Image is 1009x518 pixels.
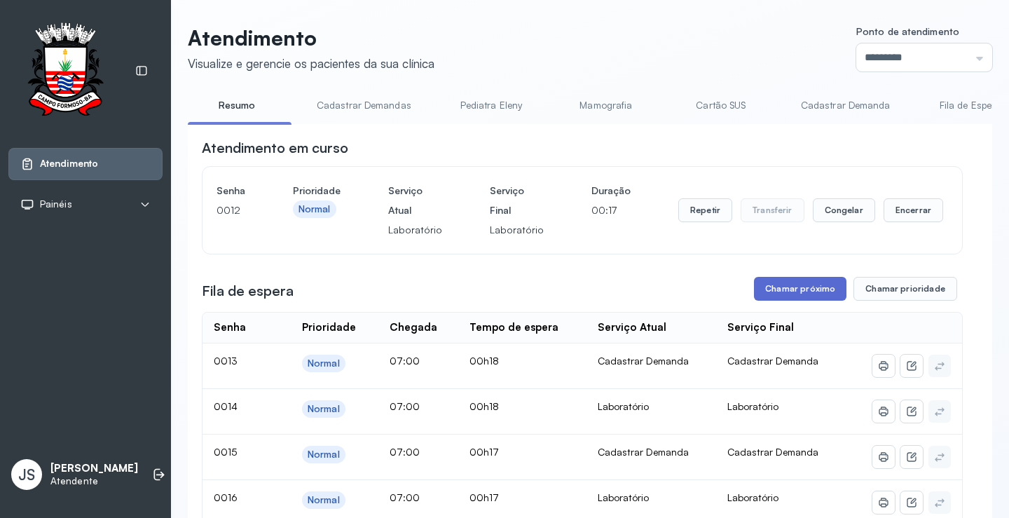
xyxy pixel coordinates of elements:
[813,198,875,222] button: Congelar
[217,181,245,200] h4: Senha
[303,94,425,117] a: Cadastrar Demandas
[469,321,558,334] div: Tempo de espera
[598,400,706,413] div: Laboratório
[469,446,499,458] span: 00h17
[188,25,434,50] p: Atendimento
[50,475,138,487] p: Atendente
[727,446,818,458] span: Cadastrar Demanda
[390,321,437,334] div: Chegada
[557,94,655,117] a: Mamografia
[754,277,846,301] button: Chamar próximo
[591,181,631,200] h4: Duração
[727,400,778,412] span: Laboratório
[388,181,442,220] h4: Serviço Atual
[188,56,434,71] div: Visualize e gerencie os pacientes da sua clínica
[214,491,238,503] span: 0016
[442,94,540,117] a: Pediatra Eleny
[591,200,631,220] p: 00:17
[214,321,246,334] div: Senha
[469,491,499,503] span: 00h17
[469,355,499,367] span: 00h18
[308,403,340,415] div: Normal
[490,181,544,220] h4: Serviço Final
[390,491,420,503] span: 07:00
[884,198,943,222] button: Encerrar
[214,355,238,367] span: 0013
[390,355,420,367] span: 07:00
[598,321,666,334] div: Serviço Atual
[390,446,420,458] span: 07:00
[727,491,778,503] span: Laboratório
[787,94,905,117] a: Cadastrar Demanda
[20,157,151,171] a: Atendimento
[298,203,331,215] div: Normal
[214,400,238,412] span: 0014
[727,355,818,367] span: Cadastrar Demanda
[50,462,138,475] p: [PERSON_NAME]
[469,400,499,412] span: 00h18
[308,449,340,461] div: Normal
[672,94,770,117] a: Cartão SUS
[490,220,544,240] p: Laboratório
[598,491,706,504] div: Laboratório
[293,181,341,200] h4: Prioridade
[678,198,732,222] button: Repetir
[40,158,98,170] span: Atendimento
[598,355,706,367] div: Cadastrar Demanda
[308,494,340,506] div: Normal
[202,281,294,301] h3: Fila de espera
[741,198,804,222] button: Transferir
[40,198,72,210] span: Painéis
[853,277,957,301] button: Chamar prioridade
[214,446,237,458] span: 0015
[15,22,116,120] img: Logotipo do estabelecimento
[202,138,348,158] h3: Atendimento em curso
[388,220,442,240] p: Laboratório
[856,25,959,37] span: Ponto de atendimento
[308,357,340,369] div: Normal
[727,321,794,334] div: Serviço Final
[217,200,245,220] p: 0012
[598,446,706,458] div: Cadastrar Demanda
[390,400,420,412] span: 07:00
[302,321,356,334] div: Prioridade
[188,94,286,117] a: Resumo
